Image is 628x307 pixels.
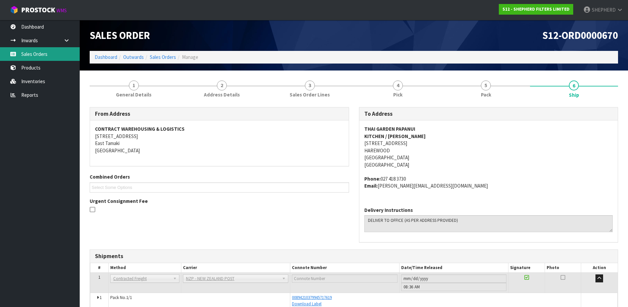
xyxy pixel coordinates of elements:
[21,6,55,14] span: ProStock
[292,274,398,283] input: Connote Number
[290,263,400,273] th: Connote Number
[569,91,579,98] span: Ship
[95,253,613,259] h3: Shipments
[290,91,330,98] span: Sales Order Lines
[545,263,581,273] th: Photo
[108,263,181,273] th: Method
[204,91,240,98] span: Address Details
[481,91,491,98] span: Pack
[569,80,579,90] span: 6
[393,91,403,98] span: Pick
[364,183,378,189] strong: email
[129,80,139,90] span: 1
[126,295,132,300] span: 1/1
[10,6,18,14] img: cube-alt.png
[364,125,613,168] address: [STREET_ADDRESS] HAREWOOD [GEOGRAPHIC_DATA] [GEOGRAPHIC_DATA]
[364,111,613,117] h3: To Address
[113,275,170,283] span: Contracted Freight
[182,54,198,60] span: Manage
[217,80,227,90] span: 2
[90,198,148,205] label: Urgent Consignment Fee
[95,125,344,154] address: [STREET_ADDRESS] East Tamaki [GEOGRAPHIC_DATA]
[292,295,332,300] a: 00894210379945717619
[481,80,491,90] span: 5
[95,54,117,60] a: Dashboard
[95,126,185,132] strong: CONTRACT WAREHOUSING & LOGISTICS
[100,295,102,300] span: 1
[292,301,321,307] a: Download Label
[581,263,618,273] th: Action
[364,207,413,214] label: Delivery Instructions
[364,133,426,139] strong: KITCHEN / [PERSON_NAME]
[116,91,151,98] span: General Details
[508,263,545,273] th: Signature
[393,80,403,90] span: 4
[181,263,290,273] th: Carrier
[364,126,415,132] strong: THAI GARDEN PAPANUI
[186,275,280,283] span: NZP - NEW ZEALAND POST
[399,263,508,273] th: Date/Time Released
[542,29,618,42] span: S12-ORD0000670
[592,7,616,13] span: SHEPHERD
[150,54,176,60] a: Sales Orders
[90,263,109,273] th: #
[56,7,67,14] small: WMS
[502,6,570,12] strong: S12 - SHEPHERD FILTERS LIMITED
[364,176,381,182] strong: phone
[90,29,150,42] span: Sales Order
[123,54,144,60] a: Outwards
[364,175,613,190] address: 027 418 3730 [PERSON_NAME][EMAIL_ADDRESS][DOMAIN_NAME]
[95,111,344,117] h3: From Address
[90,173,130,180] label: Combined Orders
[98,274,100,280] span: 1
[305,80,315,90] span: 3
